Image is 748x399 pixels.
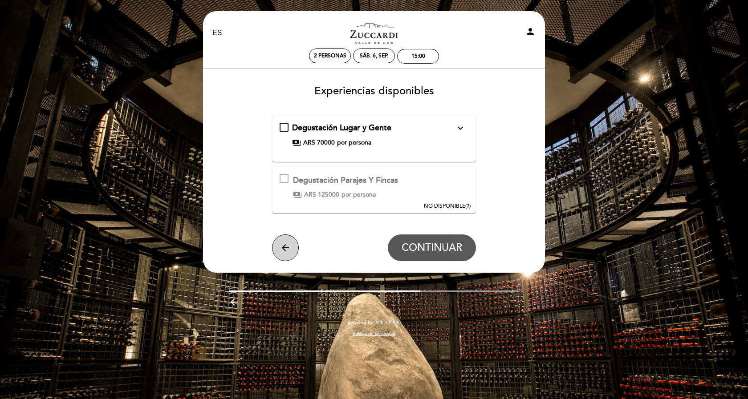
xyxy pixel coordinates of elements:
[388,234,476,261] button: CONTINUAR
[318,21,430,45] a: Zuccardi Valle de Uco - Turismo
[402,242,462,254] span: CONTINUAR
[525,26,536,40] button: person
[375,320,400,325] img: MEITRE
[229,297,240,307] i: arrow_backward
[314,52,346,59] span: 2 personas
[455,123,466,133] i: expand_more
[348,319,373,326] span: powered by
[452,122,468,134] button: expand_more
[292,123,391,133] span: Degustación Lugar y Gente
[293,175,398,186] div: Degustación Parajes Y Fincas
[303,138,335,147] span: ARS 70000
[348,319,400,326] a: powered by
[421,167,473,210] button: NO DISPONIBLE(?)
[314,85,434,97] span: Experiencias disponibles
[304,190,339,199] span: ARS 125000
[360,52,388,59] div: sáb. 6, sep.
[272,234,299,261] button: arrow_back
[424,202,471,210] div: (?)
[341,190,376,199] span: por persona
[337,138,371,147] span: por persona
[424,203,465,210] span: NO DISPONIBLE
[280,242,291,253] i: arrow_back
[525,26,536,37] i: person
[293,190,302,199] span: payments
[280,122,469,147] md-checkbox: Degustación Lugar y Gente expand_more Para nosotros, el vino es lugar y es gente. Buscamos que nu...
[292,138,301,147] span: payments
[353,330,395,337] a: Política de privacidad
[411,53,425,60] div: 15:00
